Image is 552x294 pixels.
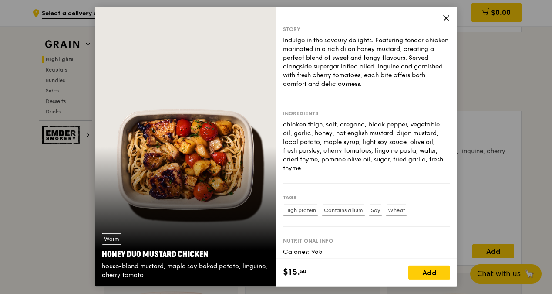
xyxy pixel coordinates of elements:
[283,248,450,256] div: Calories: 965
[102,233,121,245] div: Warm
[283,36,450,89] div: Indulge in the savoury delights. Featuring tender chicken marinated in a rich dijon honey mustard...
[283,120,450,173] div: chicken thigh, salt, oregano, black pepper, vegetable oil, garlic, honey, hot english mustard, di...
[102,262,269,280] div: house-blend mustard, maple soy baked potato, linguine, cherry tomato
[386,205,407,216] label: Wheat
[283,266,300,279] span: $15.
[283,237,450,244] div: Nutritional info
[300,268,306,275] span: 50
[283,110,450,117] div: Ingredients
[408,266,450,280] div: Add
[283,205,318,216] label: High protein
[102,248,269,260] div: Honey Duo Mustard Chicken
[283,26,450,33] div: Story
[369,205,382,216] label: Soy
[283,194,450,201] div: Tags
[322,205,365,216] label: Contains allium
